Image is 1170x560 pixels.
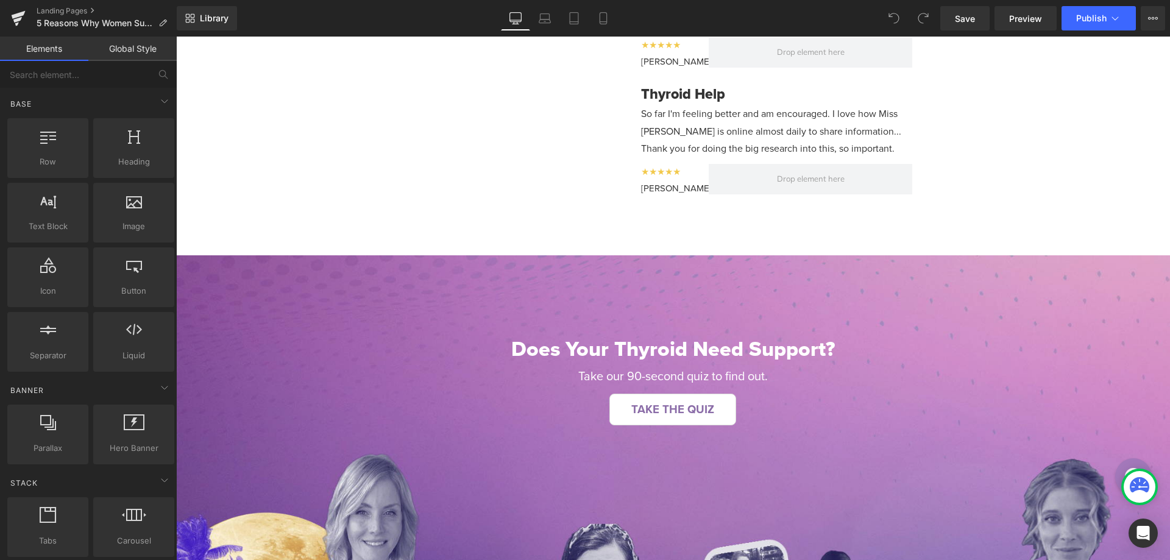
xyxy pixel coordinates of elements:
h1: Thyroid Help [465,49,737,66]
iframe: Gorgias live chat messenger [933,417,982,463]
span: 5 Reasons Why Women Suffer with [MEDICAL_DATA] for No Reason [37,18,154,28]
span: Heading [97,155,171,168]
span: Tabs [11,534,85,547]
a: Mobile [589,6,618,30]
a: Tablet [559,6,589,30]
button: Publish [1062,6,1136,30]
span: Text Block [11,220,85,233]
span: Base [9,98,33,110]
span: Save [955,12,975,25]
p: ★★★★★ [465,1,533,17]
button: More [1141,6,1165,30]
a: Desktop [501,6,530,30]
span: Image [97,220,171,233]
span: Parallax [11,442,85,455]
p: [PERSON_NAME] [465,17,533,34]
p: Take our 90-second quiz to find out. [294,328,701,350]
span: Liquid [97,349,171,362]
a: Global Style [88,37,177,61]
div: Open Intercom Messenger [1129,519,1158,548]
span: Row [11,155,85,168]
span: Separator [11,349,85,362]
button: Redo [911,6,935,30]
a: Laptop [530,6,559,30]
p: So far I'm feeling better and am encouraged. I love how Miss [PERSON_NAME] is online almost daily... [465,69,737,121]
a: New Library [177,6,237,30]
span: Take the Quiz [455,364,538,381]
span: Banner [9,385,45,396]
button: Undo [882,6,906,30]
span: Icon [11,285,85,297]
span: Publish [1076,13,1107,23]
h1: Does Your Thyroid Need Support? [294,300,701,325]
a: Preview [994,6,1057,30]
span: Preview [1009,12,1042,25]
span: Hero Banner [97,442,171,455]
a: Take the Quiz [433,357,560,389]
p: ★★★★★ [465,127,533,144]
p: [PERSON_NAME] [465,144,533,160]
span: Carousel [97,534,171,547]
span: Library [200,13,229,24]
span: Button [97,285,171,297]
a: Landing Pages [37,6,177,16]
span: Stack [9,477,39,489]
